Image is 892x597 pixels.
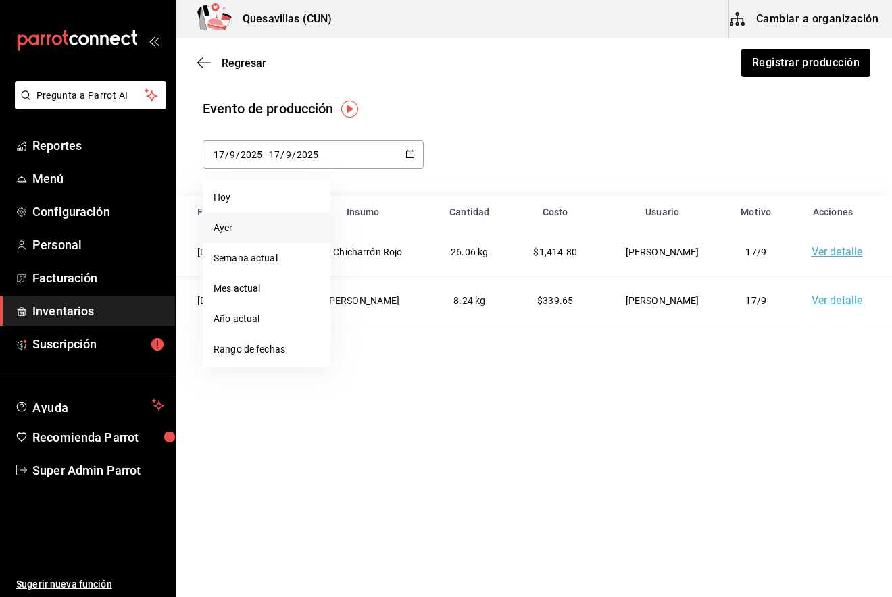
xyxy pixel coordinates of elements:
td: [PERSON_NAME] [600,276,725,324]
td: 8.24 kg [428,276,510,324]
td: T. Chicharrón Rojo [297,228,428,276]
span: $1,414.80 [533,246,576,257]
span: Regresar [222,57,266,70]
li: Hoy [203,182,330,213]
td: [DATE] 9:39 AM [176,276,297,324]
li: Ayer [203,213,330,243]
span: - [264,149,267,160]
span: Configuración [32,203,164,221]
span: Facturación [32,269,164,287]
div: Evento de producción [203,99,334,119]
input: Month [229,149,236,160]
span: Personal [32,236,164,254]
button: Registrar producción [741,49,870,77]
div: Fecha y hora [197,207,289,217]
div: Insumo [305,207,420,217]
a: Ver detalle [812,294,863,307]
div: Acciones [795,207,870,217]
span: Sugerir nueva función [16,577,164,592]
input: Year [296,149,319,160]
span: Recomienda Parrot [32,428,164,446]
input: Day [213,149,225,160]
span: / [236,149,240,160]
span: / [280,149,284,160]
div: Usuario [608,207,717,217]
span: Ayuda [32,397,147,413]
li: Rango de fechas [203,334,330,365]
span: Super Admin Parrot [32,461,164,479]
h3: Quesavillas (CUN) [232,11,332,27]
td: 26.06 kg [428,228,510,276]
td: 17/9 [724,228,787,276]
span: / [225,149,229,160]
input: Month [285,149,292,160]
a: Ver detalle [812,245,863,258]
td: [PERSON_NAME] [297,276,428,324]
div: Cantidad [437,207,502,217]
td: [DATE] 9:39 AM [176,228,297,276]
div: Motivo [733,207,779,217]
img: Tooltip marker [341,101,358,118]
span: Menú [32,170,164,188]
input: Year [240,149,263,160]
span: Inventarios [32,302,164,320]
li: Semana actual [203,243,330,274]
div: Costo [519,207,592,217]
span: Suscripción [32,335,164,353]
td: 17/9 [724,276,787,324]
span: Pregunta a Parrot AI [36,88,145,103]
button: Regresar [197,57,266,70]
li: Mes actual [203,274,330,304]
span: Reportes [32,136,164,155]
td: [PERSON_NAME] [600,228,725,276]
button: Pregunta a Parrot AI [15,81,166,109]
button: open_drawer_menu [149,35,159,46]
a: Pregunta a Parrot AI [9,98,166,112]
span: $339.65 [537,295,573,306]
li: Año actual [203,304,330,334]
input: Day [268,149,280,160]
span: / [292,149,296,160]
